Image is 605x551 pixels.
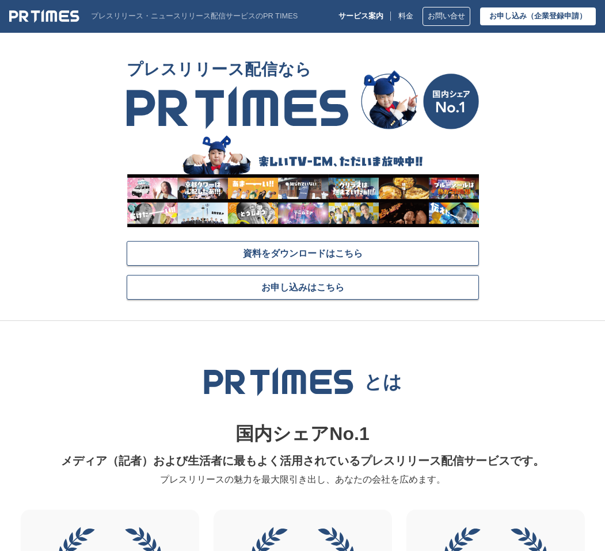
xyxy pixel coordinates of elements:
[127,53,348,86] span: プレスリリース配信なら
[9,9,79,23] img: PR TIMES
[44,449,562,472] p: メディア（記者）および生活者に最もよく活用されているプレスリリース配信サービスです。
[243,247,363,259] span: 資料をダウンロードはこちら
[364,370,402,393] p: とは
[203,367,354,396] img: PR TIMES
[480,7,596,25] a: お申し込み（企業登録申請）
[44,419,562,449] p: 国内シェアNo.1
[127,241,479,266] a: 資料をダウンロードはこちら
[361,70,479,129] img: 国内シェア No.1
[127,275,479,300] a: お申し込みはこちら
[423,7,470,26] a: お問い合せ
[127,134,479,227] img: 楽しいTV-CM、ただいま放映中!!
[398,12,413,21] a: 料金
[91,12,298,21] p: プレスリリース・ニュースリリース配信サービスのPR TIMES
[338,12,383,21] p: サービス案内
[527,12,587,20] span: （企業登録申請）
[127,86,348,129] img: PR TIMES
[44,472,562,487] p: プレスリリースの魅力を最大限引き出し、あなたの会社を広めます。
